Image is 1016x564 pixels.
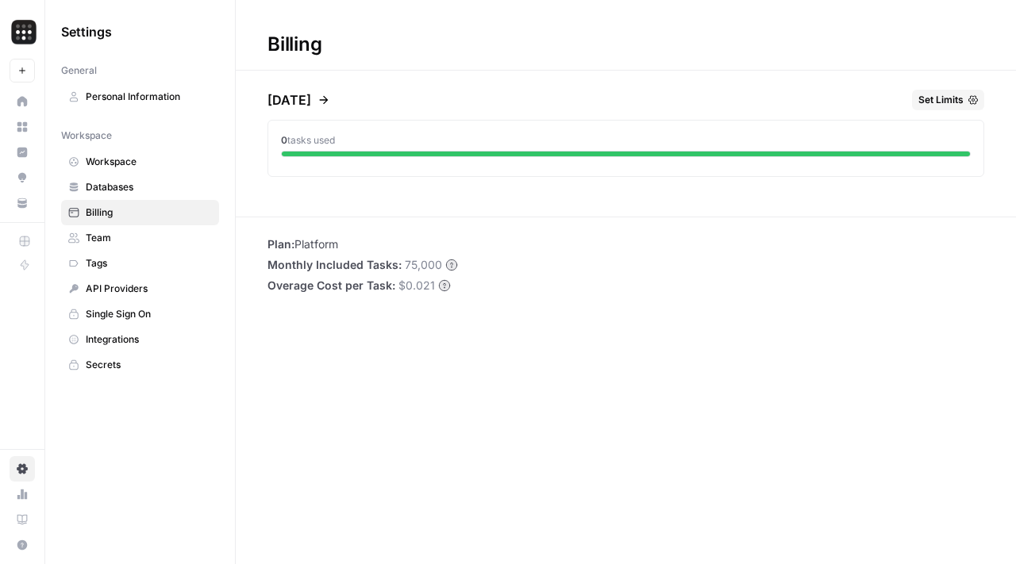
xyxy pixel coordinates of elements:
[10,532,35,558] button: Help + Support
[10,114,35,140] a: Browse
[398,278,435,294] span: $0.021
[61,327,219,352] a: Integrations
[10,190,35,216] a: Your Data
[61,352,219,378] a: Secrets
[287,134,335,146] span: tasks used
[61,22,112,41] span: Settings
[267,90,311,109] p: [DATE]
[10,507,35,532] a: Learning Hub
[86,90,212,104] span: Personal Information
[61,225,219,251] a: Team
[61,129,112,143] span: Workspace
[86,358,212,372] span: Secrets
[236,32,353,57] div: Billing
[405,257,442,273] span: 75,000
[267,236,458,252] li: Platform
[86,332,212,347] span: Integrations
[86,155,212,169] span: Workspace
[10,13,35,52] button: Workspace: Tailscale
[61,149,219,175] a: Workspace
[61,251,219,276] a: Tags
[61,200,219,225] a: Billing
[10,165,35,190] a: Opportunities
[61,276,219,301] a: API Providers
[61,84,219,109] a: Personal Information
[918,93,964,107] span: Set Limits
[86,282,212,296] span: API Providers
[10,482,35,507] a: Usage
[86,231,212,245] span: Team
[61,63,97,78] span: General
[10,18,38,47] img: Tailscale Logo
[86,205,212,220] span: Billing
[86,256,212,270] span: Tags
[267,237,294,251] span: Plan:
[61,301,219,327] a: Single Sign On
[281,134,287,146] span: 0
[912,90,984,110] button: Set Limits
[86,307,212,321] span: Single Sign On
[61,175,219,200] a: Databases
[267,278,395,294] span: Overage Cost per Task:
[267,257,402,273] span: Monthly Included Tasks:
[10,89,35,114] a: Home
[10,140,35,165] a: Insights
[10,456,35,482] a: Settings
[86,180,212,194] span: Databases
